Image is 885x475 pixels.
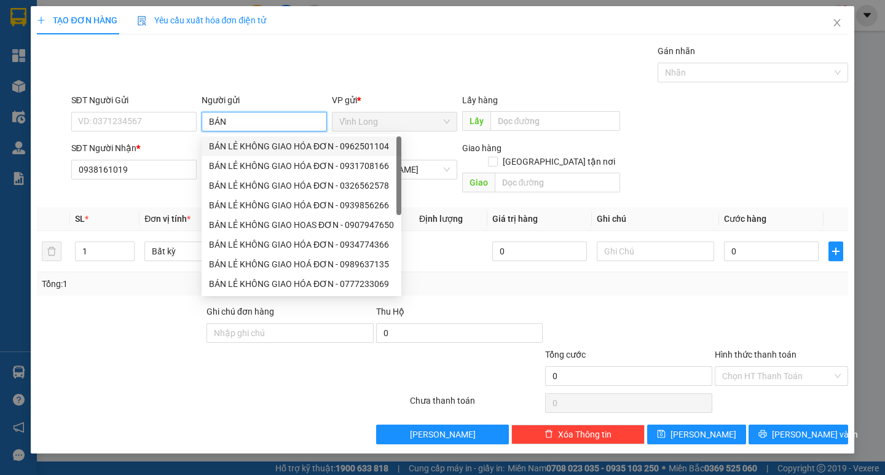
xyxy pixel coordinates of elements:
[209,238,394,251] div: BÁN LẺ KHÔNG GIAO HÓA ĐƠN - 0934774366
[419,214,463,224] span: Định lượng
[42,241,61,261] button: delete
[332,93,457,107] div: VP gửi
[75,214,85,224] span: SL
[597,241,714,261] input: Ghi Chú
[462,173,495,192] span: Giao
[137,16,147,26] img: icon
[209,159,394,173] div: BÁN LẺ KHÔNG GIAO HÓA ĐƠN - 0931708166
[462,95,498,105] span: Lấy hàng
[137,15,267,25] span: Yêu cầu xuất hóa đơn điện tử
[42,277,342,291] div: Tổng: 1
[724,214,766,224] span: Cước hàng
[144,214,191,224] span: Đơn vị tính
[462,111,490,131] span: Lấy
[202,254,401,274] div: BÁN LẺ KHÔNG GIAO HOÁ ĐƠN - 0989637135
[545,430,553,439] span: delete
[772,428,858,441] span: [PERSON_NAME] và In
[209,277,394,291] div: BÁN LẺ KHÔNG GIAO HÓA ĐƠN - 0777233069
[749,425,848,444] button: printer[PERSON_NAME] và In
[829,246,843,256] span: plus
[657,430,666,439] span: save
[558,428,612,441] span: Xóa Thông tin
[495,173,620,192] input: Dọc đường
[409,394,545,415] div: Chưa thanh toán
[758,430,767,439] span: printer
[152,242,254,261] span: Bất kỳ
[490,111,620,131] input: Dọc đường
[376,425,509,444] button: [PERSON_NAME]
[671,428,736,441] span: [PERSON_NAME]
[202,195,401,215] div: BÁN LẺ KHÔNG GIAO HÓA ĐƠN - 0939856266
[492,241,587,261] input: 0
[511,425,645,444] button: deleteXóa Thông tin
[202,176,401,195] div: BÁN LẺ KHÔNG GIAO HÓA ĐƠN - 0326562578
[206,307,274,316] label: Ghi chú đơn hàng
[592,207,719,231] th: Ghi chú
[209,198,394,212] div: BÁN LẺ KHÔNG GIAO HÓA ĐƠN - 0939856266
[206,323,374,343] input: Ghi chú đơn hàng
[71,141,197,155] div: SĐT Người Nhận
[545,350,586,359] span: Tổng cước
[339,112,450,131] span: Vĩnh Long
[202,274,401,294] div: BÁN LẺ KHÔNG GIAO HÓA ĐƠN - 0777233069
[658,46,695,56] label: Gán nhãn
[820,6,854,41] button: Close
[376,307,404,316] span: Thu Hộ
[209,257,394,271] div: BÁN LẺ KHÔNG GIAO HOÁ ĐƠN - 0989637135
[462,143,502,153] span: Giao hàng
[498,155,620,168] span: [GEOGRAPHIC_DATA] tận nơi
[209,139,394,153] div: BÁN LẺ KHÔNG GIAO HÓA ĐƠN - 0962501104
[202,215,401,235] div: BÁN LẺ KHÔNG GIAO HOAS ĐƠN - 0907947650
[832,18,842,28] span: close
[202,136,401,156] div: BÁN LẺ KHÔNG GIAO HÓA ĐƠN - 0962501104
[209,218,394,232] div: BÁN LẺ KHÔNG GIAO HOAS ĐƠN - 0907947650
[202,235,401,254] div: BÁN LẺ KHÔNG GIAO HÓA ĐƠN - 0934774366
[492,214,538,224] span: Giá trị hàng
[828,241,843,261] button: plus
[715,350,796,359] label: Hình thức thanh toán
[647,425,746,444] button: save[PERSON_NAME]
[37,15,117,25] span: TẠO ĐƠN HÀNG
[202,93,327,107] div: Người gửi
[71,93,197,107] div: SĐT Người Gửi
[209,179,394,192] div: BÁN LẺ KHÔNG GIAO HÓA ĐƠN - 0326562578
[410,428,476,441] span: [PERSON_NAME]
[37,16,45,25] span: plus
[202,156,401,176] div: BÁN LẺ KHÔNG GIAO HÓA ĐƠN - 0931708166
